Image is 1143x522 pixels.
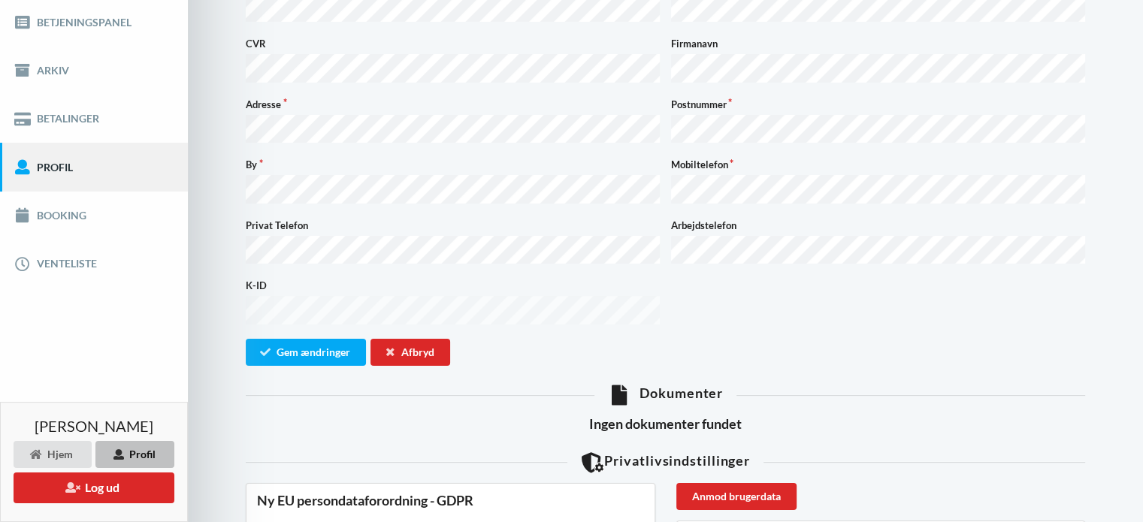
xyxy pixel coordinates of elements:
label: Postnummer [671,97,1086,112]
div: Profil [95,441,174,468]
span: [PERSON_NAME] [35,418,153,433]
div: Hjem [14,441,92,468]
div: Dokumenter [246,385,1085,405]
button: Log ud [14,472,174,503]
div: Anmod brugerdata [676,483,797,510]
label: Firmanavn [671,36,1086,51]
label: By [246,157,661,172]
div: Afbryd [370,339,450,366]
label: Mobiltelefon [671,157,1086,172]
label: Privat Telefon [246,218,661,233]
label: Adresse [246,97,661,112]
div: Privatlivsindstillinger [246,452,1085,472]
label: K-ID [246,278,661,293]
div: Ny EU persondataforordning - GDPR [257,492,644,509]
label: Arbejdstelefon [671,218,1086,233]
button: Gem ændringer [246,339,366,366]
h3: Ingen dokumenter fundet [246,415,1085,433]
label: CVR [246,36,661,51]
